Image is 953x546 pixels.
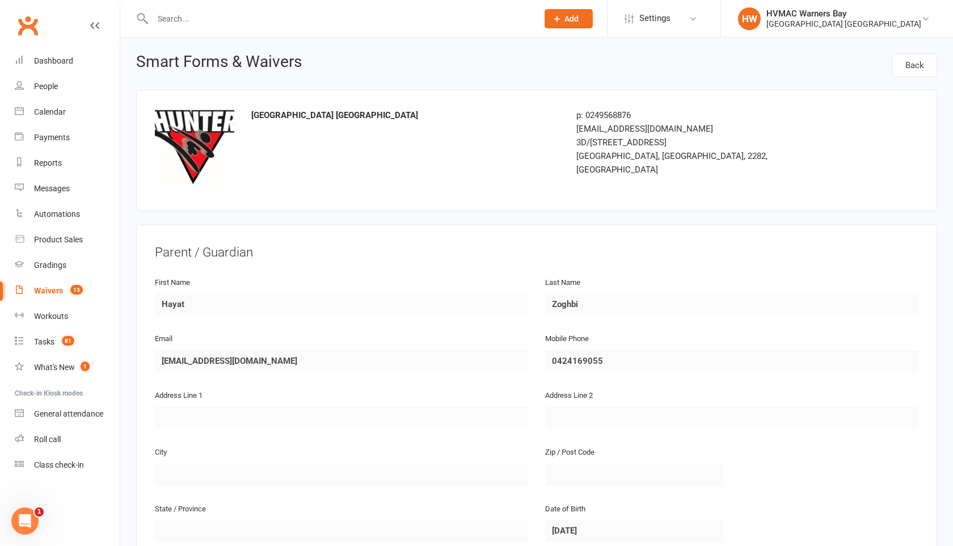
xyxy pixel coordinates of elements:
[34,107,66,116] div: Calendar
[34,312,68,321] div: Workouts
[155,243,918,262] div: Parent / Guardian
[766,9,921,19] div: HVMAC Warners Bay
[62,336,74,346] span: 81
[34,286,63,295] div: Waivers
[34,460,84,469] div: Class check-in
[545,447,594,459] label: Zip / Post Code
[15,99,120,125] a: Calendar
[35,507,44,516] span: 1
[15,304,120,329] a: Workouts
[34,435,61,444] div: Roll call
[15,150,120,176] a: Reports
[34,184,70,193] div: Messages
[639,6,671,31] span: Settings
[34,337,54,346] div: Tasks
[545,390,593,402] label: Address Line 2
[136,53,302,74] h1: Smart Forms & Waivers
[15,227,120,253] a: Product Sales
[81,362,90,371] span: 1
[545,503,585,515] label: Date of Birth
[155,390,203,402] label: Address Line 1
[34,409,103,418] div: General attendance
[576,122,820,136] div: [EMAIL_ADDRESS][DOMAIN_NAME]
[545,277,580,289] label: Last Name
[155,447,167,459] label: City
[149,11,530,27] input: Search...
[155,277,190,289] label: First Name
[766,19,921,29] div: [GEOGRAPHIC_DATA] [GEOGRAPHIC_DATA]
[15,401,120,427] a: General attendance kiosk mode
[34,133,70,142] div: Payments
[15,74,120,99] a: People
[70,285,83,295] span: 13
[892,53,937,77] a: Back
[34,82,58,91] div: People
[155,108,234,188] img: logo.png
[155,503,206,515] label: State / Province
[738,7,761,30] div: HW
[15,253,120,278] a: Gradings
[15,176,120,201] a: Messages
[576,136,820,149] div: 3D/[STREET_ADDRESS]
[15,427,120,452] a: Roll call
[34,56,73,65] div: Dashboard
[15,125,120,150] a: Payments
[576,108,820,122] div: p: 0249568876
[15,278,120,304] a: Waivers 13
[576,149,820,177] div: [GEOGRAPHIC_DATA], [GEOGRAPHIC_DATA], 2282, [GEOGRAPHIC_DATA]
[34,209,80,219] div: Automations
[15,201,120,227] a: Automations
[34,235,83,244] div: Product Sales
[155,333,172,345] label: Email
[545,9,593,28] button: Add
[15,329,120,355] a: Tasks 81
[15,48,120,74] a: Dashboard
[34,158,62,167] div: Reports
[15,452,120,478] a: Class kiosk mode
[564,14,579,23] span: Add
[15,355,120,380] a: What's New1
[34,261,66,270] div: Gradings
[34,363,75,372] div: What's New
[14,11,42,40] a: Clubworx
[545,333,589,345] label: Mobile Phone
[11,507,39,535] iframe: Intercom live chat
[251,110,418,120] strong: [GEOGRAPHIC_DATA] [GEOGRAPHIC_DATA]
